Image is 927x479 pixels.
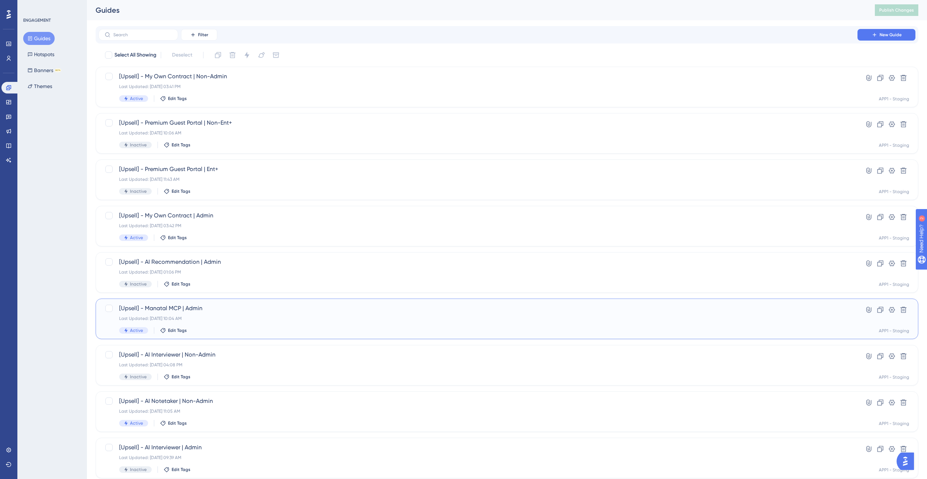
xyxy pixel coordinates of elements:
[119,118,837,127] span: [Upsell] - Premium Guest Portal | Non-Ent+
[119,269,837,275] div: Last Updated: [DATE] 01:06 PM
[119,304,837,313] span: [Upsell] - Manatal MCP | Admin
[164,188,190,194] button: Edit Tags
[119,350,837,359] span: [Upsell] - AI Interviewer | Non-Admin
[119,211,837,220] span: [Upsell] - My Own Contract | Admin
[172,374,190,380] span: Edit Tags
[23,80,56,93] button: Themes
[160,328,187,333] button: Edit Tags
[880,32,902,38] span: New Guide
[879,142,909,148] div: APP1 - Staging
[119,397,837,405] span: [Upsell] - AI Notetaker | Non-Admin
[172,467,190,472] span: Edit Tags
[119,176,837,182] div: Last Updated: [DATE] 11:43 AM
[119,223,837,229] div: Last Updated: [DATE] 03:42 PM
[172,188,190,194] span: Edit Tags
[198,32,208,38] span: Filter
[164,281,190,287] button: Edit Tags
[168,328,187,333] span: Edit Tags
[879,328,909,334] div: APP1 - Staging
[119,84,837,89] div: Last Updated: [DATE] 03:41 PM
[181,29,217,41] button: Filter
[130,142,147,148] span: Inactive
[119,362,837,368] div: Last Updated: [DATE] 04:08 PM
[119,72,837,81] span: [Upsell] - My Own Contract | Non-Admin
[23,17,51,23] div: ENGAGEMENT
[119,455,837,461] div: Last Updated: [DATE] 09:39 AM
[130,420,143,426] span: Active
[168,420,187,426] span: Edit Tags
[879,96,909,102] div: APP1 - Staging
[879,189,909,195] div: APP1 - Staging
[114,51,156,59] span: Select All Showing
[879,421,909,426] div: APP1 - Staging
[168,235,187,241] span: Edit Tags
[119,130,837,136] div: Last Updated: [DATE] 10:06 AM
[172,51,192,59] span: Deselect
[160,420,187,426] button: Edit Tags
[130,374,147,380] span: Inactive
[164,467,190,472] button: Edit Tags
[130,188,147,194] span: Inactive
[879,235,909,241] div: APP1 - Staging
[130,467,147,472] span: Inactive
[172,142,190,148] span: Edit Tags
[55,68,61,72] div: BETA
[119,258,837,266] span: [Upsell] - AI Recommendation | Admin
[164,142,190,148] button: Edit Tags
[113,32,172,37] input: Search
[23,48,59,61] button: Hotspots
[165,49,199,62] button: Deselect
[857,29,915,41] button: New Guide
[160,96,187,101] button: Edit Tags
[879,374,909,380] div: APP1 - Staging
[172,281,190,287] span: Edit Tags
[23,64,66,77] button: BannersBETA
[160,235,187,241] button: Edit Tags
[875,4,918,16] button: Publish Changes
[17,2,45,11] span: Need Help?
[96,5,857,15] div: Guides
[130,281,147,287] span: Inactive
[879,467,909,473] div: APP1 - Staging
[130,96,143,101] span: Active
[130,328,143,333] span: Active
[23,32,55,45] button: Guides
[164,374,190,380] button: Edit Tags
[879,7,914,13] span: Publish Changes
[119,165,837,174] span: [Upsell] - Premium Guest Portal | Ent+
[119,443,837,452] span: [Upsell] - AI Interviewer | Admin
[119,408,837,414] div: Last Updated: [DATE] 11:05 AM
[50,4,53,9] div: 2
[879,282,909,287] div: APP1 - Staging
[897,450,918,472] iframe: UserGuiding AI Assistant Launcher
[119,316,837,321] div: Last Updated: [DATE] 10:04 AM
[168,96,187,101] span: Edit Tags
[130,235,143,241] span: Active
